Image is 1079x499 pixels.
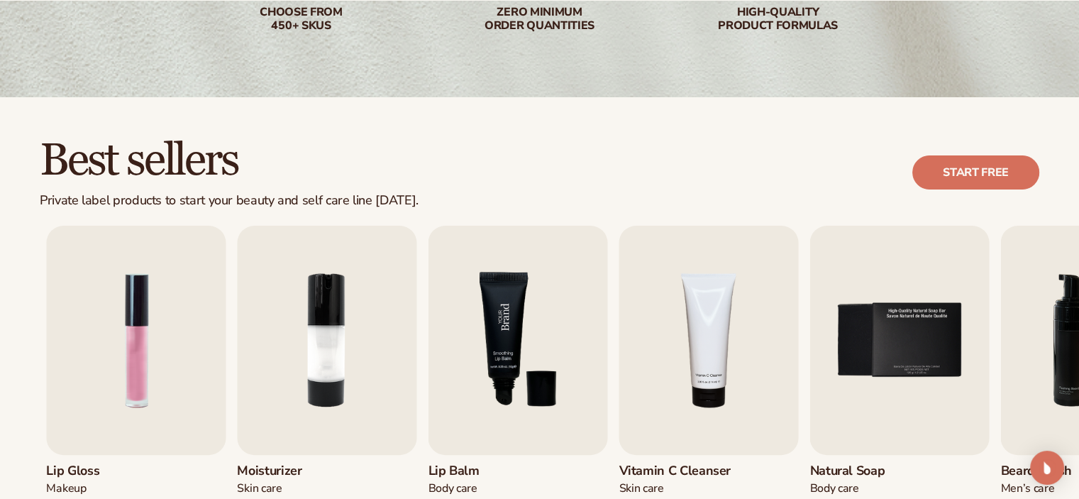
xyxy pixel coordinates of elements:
[237,464,324,479] h3: Moisturizer
[912,155,1039,190] a: Start free
[211,6,392,33] div: Choose from 450+ Skus
[809,464,897,479] h3: Natural Soap
[1030,451,1064,485] div: Open Intercom Messenger
[687,6,869,33] div: High-quality product formulas
[809,481,897,496] div: Body Care
[46,481,133,496] div: Makeup
[237,481,324,496] div: Skin Care
[40,193,419,209] div: Private label products to start your beauty and self care line [DATE].
[428,464,515,479] h3: Lip Balm
[46,464,133,479] h3: Lip Gloss
[619,481,731,496] div: Skin Care
[428,481,515,496] div: Body Care
[449,6,631,33] div: Zero minimum order quantities
[428,226,607,455] img: Shopify Image 4
[619,464,731,479] h3: Vitamin C Cleanser
[40,137,419,185] h2: Best sellers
